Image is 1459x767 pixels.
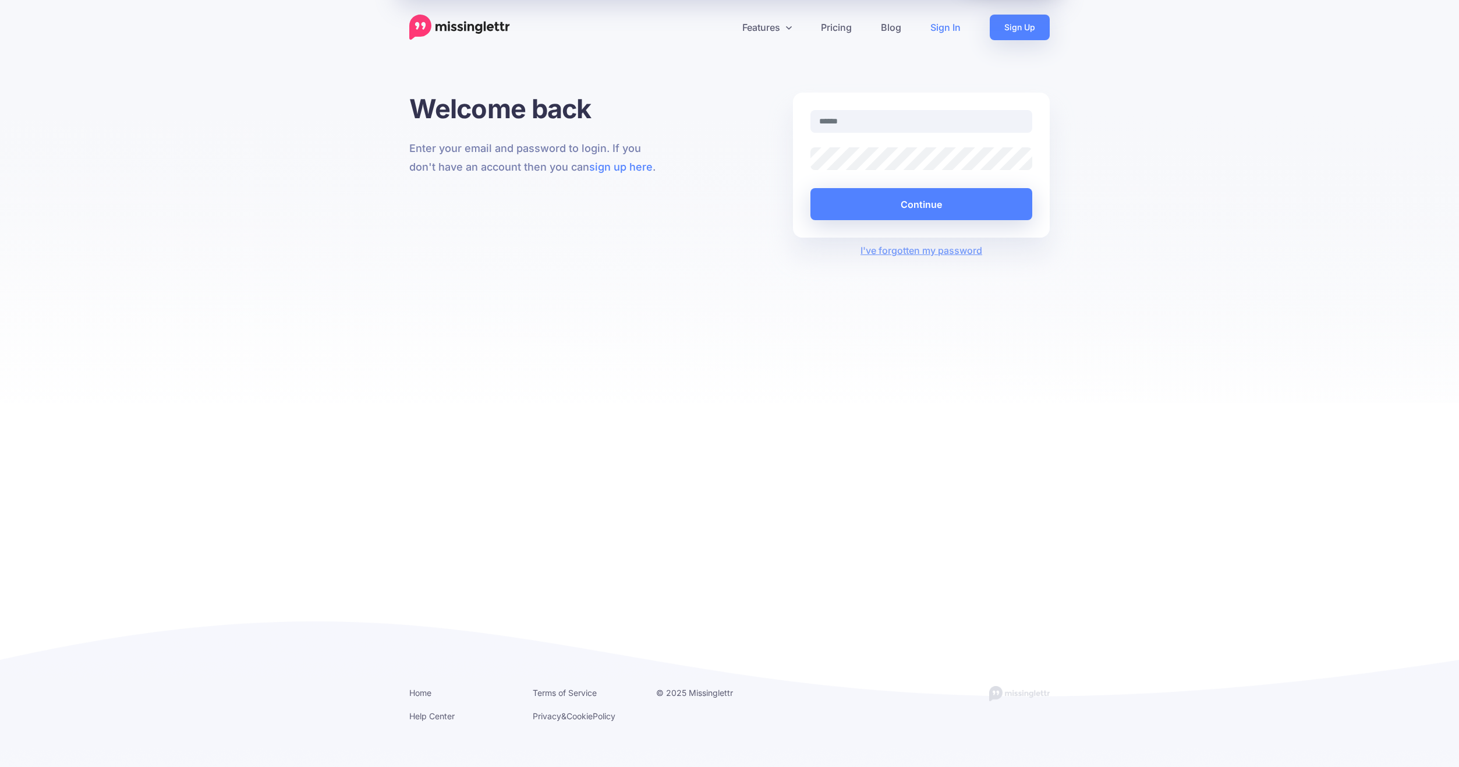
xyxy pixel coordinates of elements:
a: Blog [866,15,916,40]
a: Cookie [566,711,593,721]
a: Pricing [806,15,866,40]
p: Enter your email and password to login. If you don't have an account then you can . [409,139,666,176]
a: I've forgotten my password [860,245,982,256]
h1: Welcome back [409,93,666,125]
a: Sign Up [990,15,1050,40]
li: © 2025 Missinglettr [656,685,762,700]
button: Continue [810,188,1032,220]
a: sign up here [589,161,653,173]
a: Sign In [916,15,975,40]
a: Terms of Service [533,688,597,698]
a: Help Center [409,711,455,721]
a: Features [728,15,806,40]
a: Privacy [533,711,561,721]
li: & Policy [533,709,639,723]
a: Home [409,688,431,698]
